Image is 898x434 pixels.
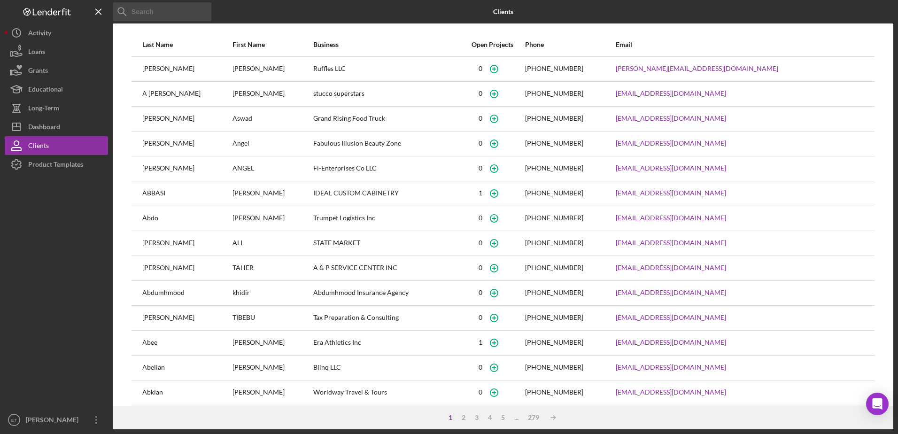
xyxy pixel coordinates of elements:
div: [PERSON_NAME] [232,356,312,380]
div: 0 [479,214,482,222]
button: Clients [5,136,108,155]
div: 0 [479,239,482,247]
a: [EMAIL_ADDRESS][DOMAIN_NAME] [616,314,726,321]
div: Abdumhmood [142,281,232,305]
div: ANGEL [232,157,312,180]
div: [PERSON_NAME] [232,331,312,355]
text: ET [11,418,17,423]
div: [PERSON_NAME] [142,57,232,81]
a: [EMAIL_ADDRESS][DOMAIN_NAME] [616,214,726,222]
div: [PHONE_NUMBER] [525,65,583,72]
div: 279 [523,414,544,421]
div: Grants [28,61,48,82]
div: [PERSON_NAME] [232,182,312,205]
a: [EMAIL_ADDRESS][DOMAIN_NAME] [616,388,726,396]
div: khidir [232,281,312,305]
b: Clients [493,8,513,15]
div: [PERSON_NAME] [232,57,312,81]
div: [PHONE_NUMBER] [525,164,583,172]
div: Email [616,41,864,48]
div: ... [510,414,523,421]
a: [EMAIL_ADDRESS][DOMAIN_NAME] [616,115,726,122]
div: 1 [479,339,482,346]
div: Tax Preparation & Consulting [313,306,459,330]
div: [PERSON_NAME] [142,107,232,131]
a: [PERSON_NAME][EMAIL_ADDRESS][DOMAIN_NAME] [616,65,778,72]
div: Angel [232,132,312,155]
div: Open Projects [460,41,525,48]
div: Open Intercom Messenger [866,393,889,415]
div: A & P SERVICE CENTER INC [313,256,459,280]
div: Abdumhmood Insurance Agency [313,281,459,305]
div: Clients [28,136,49,157]
div: 0 [479,289,482,296]
button: Dashboard [5,117,108,136]
div: 3 [470,414,483,421]
a: [EMAIL_ADDRESS][DOMAIN_NAME] [616,339,726,346]
div: [PHONE_NUMBER] [525,314,583,321]
div: Ruffles LLC [313,57,459,81]
div: STATE MARKET [313,232,459,255]
div: Abee [142,331,232,355]
div: A [PERSON_NAME] [142,82,232,106]
a: Product Templates [5,155,108,174]
div: stucco superstars [313,82,459,106]
a: [EMAIL_ADDRESS][DOMAIN_NAME] [616,189,726,197]
div: Educational [28,80,63,101]
div: [PHONE_NUMBER] [525,214,583,222]
div: [PHONE_NUMBER] [525,189,583,197]
div: 0 [479,139,482,147]
div: Abdo [142,207,232,230]
div: Long-Term [28,99,59,120]
div: Aswad [232,107,312,131]
div: Dashboard [28,117,60,139]
div: 0 [479,90,482,97]
div: Phone [525,41,614,48]
div: [PHONE_NUMBER] [525,239,583,247]
input: Search [113,2,211,21]
div: 1 [479,189,482,197]
div: TAHER [232,256,312,280]
div: [PERSON_NAME] [142,256,232,280]
div: [PHONE_NUMBER] [525,364,583,371]
div: [PERSON_NAME] [23,411,85,432]
div: Era Athletics Inc [313,331,459,355]
div: [PERSON_NAME] [142,132,232,155]
div: Worldway Travel & Tours [313,381,459,404]
div: 5 [496,414,510,421]
div: Loans [28,42,45,63]
div: ALI [232,232,312,255]
div: Trumpet Logistics Inc [313,207,459,230]
div: IDEAL CUSTOM CABINETRY [313,182,459,205]
div: Activity [28,23,51,45]
div: [PERSON_NAME] [142,306,232,330]
div: [PERSON_NAME] [232,82,312,106]
div: 4 [483,414,496,421]
div: [PERSON_NAME] [142,157,232,180]
button: Grants [5,61,108,80]
div: [PHONE_NUMBER] [525,388,583,396]
div: [PHONE_NUMBER] [525,90,583,97]
div: [PERSON_NAME] [142,232,232,255]
div: Last Name [142,41,232,48]
div: Grand Rising Food Truck [313,107,459,131]
a: [EMAIL_ADDRESS][DOMAIN_NAME] [616,289,726,296]
div: 0 [479,115,482,122]
div: 0 [479,388,482,396]
button: Long-Term [5,99,108,117]
a: [EMAIL_ADDRESS][DOMAIN_NAME] [616,239,726,247]
button: Activity [5,23,108,42]
a: [EMAIL_ADDRESS][DOMAIN_NAME] [616,164,726,172]
div: Fi-Enterprises Co LLC [313,157,459,180]
button: ET[PERSON_NAME] [5,411,108,429]
div: First Name [232,41,312,48]
div: 0 [479,364,482,371]
button: Educational [5,80,108,99]
div: [PERSON_NAME] [232,207,312,230]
